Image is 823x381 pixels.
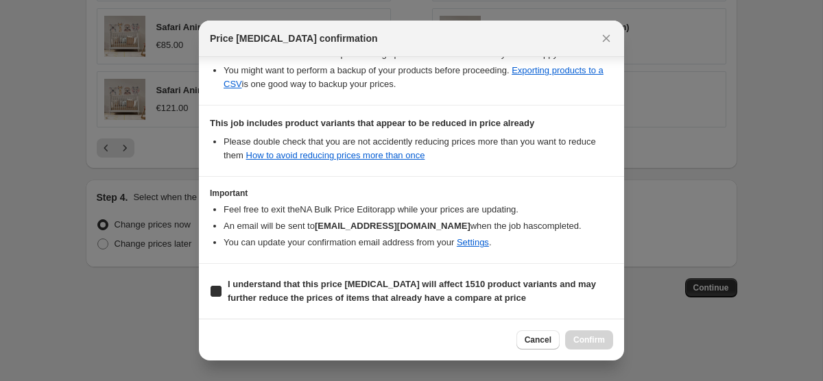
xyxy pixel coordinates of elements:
button: Cancel [516,330,560,349]
b: I understand that this price [MEDICAL_DATA] will affect 1510 product variants and may further red... [228,279,596,303]
li: Please double check that you are not accidently reducing prices more than you want to reduce them [224,135,613,162]
h3: Important [210,188,613,199]
li: You can update your confirmation email address from your . [224,236,613,249]
li: Feel free to exit the NA Bulk Price Editor app while your prices are updating. [224,203,613,217]
li: An email will be sent to when the job has completed . [224,219,613,233]
button: Close [597,29,616,48]
b: This job includes product variants that appear to be reduced in price already [210,118,534,128]
a: How to avoid reducing prices more than once [246,150,425,160]
li: You might want to perform a backup of your products before proceeding. is one good way to backup ... [224,64,613,91]
span: Cancel [525,334,551,345]
a: Settings [457,237,489,247]
span: Price [MEDICAL_DATA] confirmation [210,32,378,45]
a: Exporting products to a CSV [224,65,604,89]
b: [EMAIL_ADDRESS][DOMAIN_NAME] [315,221,470,231]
